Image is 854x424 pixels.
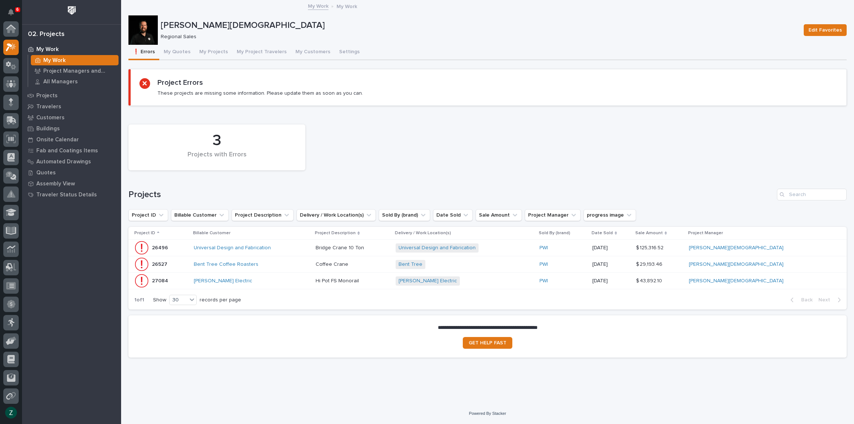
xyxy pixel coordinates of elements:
[592,229,613,237] p: Date Sold
[128,45,159,60] button: ❗ Errors
[28,66,121,76] a: Project Managers and Engineers
[9,9,19,21] div: Notifications6
[200,297,241,303] p: records per page
[141,151,293,166] div: Projects with Errors
[36,159,91,165] p: Automated Drawings
[22,101,121,112] a: Travelers
[128,209,168,221] button: Project ID
[291,45,335,60] button: My Customers
[152,243,170,251] p: 26496
[153,297,166,303] p: Show
[16,7,19,12] p: 6
[194,245,271,251] a: Universal Design and Fabrication
[297,209,376,221] button: Delivery / Work Location(s)
[636,276,664,284] p: $ 43,892.10
[525,209,581,221] button: Project Manager
[808,26,842,35] span: Edit Favorites
[636,260,664,268] p: $ 29,193.46
[592,278,630,284] p: [DATE]
[399,245,476,251] a: Universal Design and Fabrication
[316,276,360,284] p: Hi Pot FS Monorail
[36,148,98,154] p: Fab and Coatings Items
[159,45,195,60] button: My Quotes
[195,45,232,60] button: My Projects
[785,297,815,303] button: Back
[539,278,548,284] a: PWI
[463,337,512,349] a: GET HELP FAST
[689,261,784,268] a: [PERSON_NAME][DEMOGRAPHIC_DATA]
[152,260,169,268] p: 26527
[36,115,65,121] p: Customers
[128,189,774,200] h1: Projects
[335,45,364,60] button: Settings
[36,181,75,187] p: Assembly View
[22,145,121,156] a: Fab and Coatings Items
[316,260,350,268] p: Coffee Crane
[592,261,630,268] p: [DATE]
[194,261,258,268] a: Bent Tree Coffee Roasters
[22,156,121,167] a: Automated Drawings
[539,245,548,251] a: PWI
[232,45,291,60] button: My Project Travelers
[28,30,65,39] div: 02. Projects
[36,93,58,99] p: Projects
[469,340,506,345] span: GET HELP FAST
[689,245,784,251] a: [PERSON_NAME][DEMOGRAPHIC_DATA]
[128,291,150,309] p: 1 of 1
[804,24,847,36] button: Edit Favorites
[22,167,121,178] a: Quotes
[818,297,835,303] span: Next
[28,55,121,65] a: My Work
[43,57,66,64] p: My Work
[22,178,121,189] a: Assembly View
[36,192,97,198] p: Traveler Status Details
[128,240,847,256] tr: 2649626496 Universal Design and Fabrication Bridge Crane 10 TonBridge Crane 10 Ton Universal Desi...
[36,46,59,53] p: My Work
[128,256,847,273] tr: 2652726527 Bent Tree Coffee Roasters Coffee CraneCoffee Crane Bent Tree PWI [DATE]$ 29,193.46$ 29...
[128,273,847,289] tr: 2708427084 [PERSON_NAME] Electric Hi Pot FS MonorailHi Pot FS Monorail [PERSON_NAME] Electric PWI...
[308,1,328,10] a: My Work
[22,123,121,134] a: Buildings
[316,243,366,251] p: Bridge Crane 10 Ton
[399,278,457,284] a: [PERSON_NAME] Electric
[232,209,294,221] button: Project Description
[688,229,723,237] p: Project Manager
[134,229,155,237] p: Project ID
[433,209,473,221] button: Date Sold
[36,126,60,132] p: Buildings
[28,76,121,87] a: All Managers
[22,189,121,200] a: Traveler Status Details
[22,134,121,145] a: Onsite Calendar
[141,131,293,150] div: 3
[194,278,252,284] a: [PERSON_NAME] Electric
[539,229,570,237] p: Sold By (brand)
[3,405,19,420] button: users-avatar
[152,276,170,284] p: 27084
[22,44,121,55] a: My Work
[43,68,116,75] p: Project Managers and Engineers
[171,209,229,221] button: Billable Customer
[476,209,522,221] button: Sale Amount
[469,411,506,416] a: Powered By Stacker
[315,229,356,237] p: Project Description
[161,34,795,40] p: Regional Sales
[157,78,203,87] h2: Project Errors
[379,209,430,221] button: Sold By (brand)
[337,2,357,10] p: My Work
[161,20,798,31] p: [PERSON_NAME][DEMOGRAPHIC_DATA]
[399,261,422,268] a: Bent Tree
[636,243,665,251] p: $ 125,316.52
[797,297,813,303] span: Back
[193,229,230,237] p: Billable Customer
[689,278,784,284] a: [PERSON_NAME][DEMOGRAPHIC_DATA]
[584,209,636,221] button: progress image
[22,112,121,123] a: Customers
[36,137,79,143] p: Onsite Calendar
[395,229,451,237] p: Delivery / Work Location(s)
[65,4,79,17] img: Workspace Logo
[22,90,121,101] a: Projects
[36,104,61,110] p: Travelers
[777,189,847,200] input: Search
[539,261,548,268] a: PWI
